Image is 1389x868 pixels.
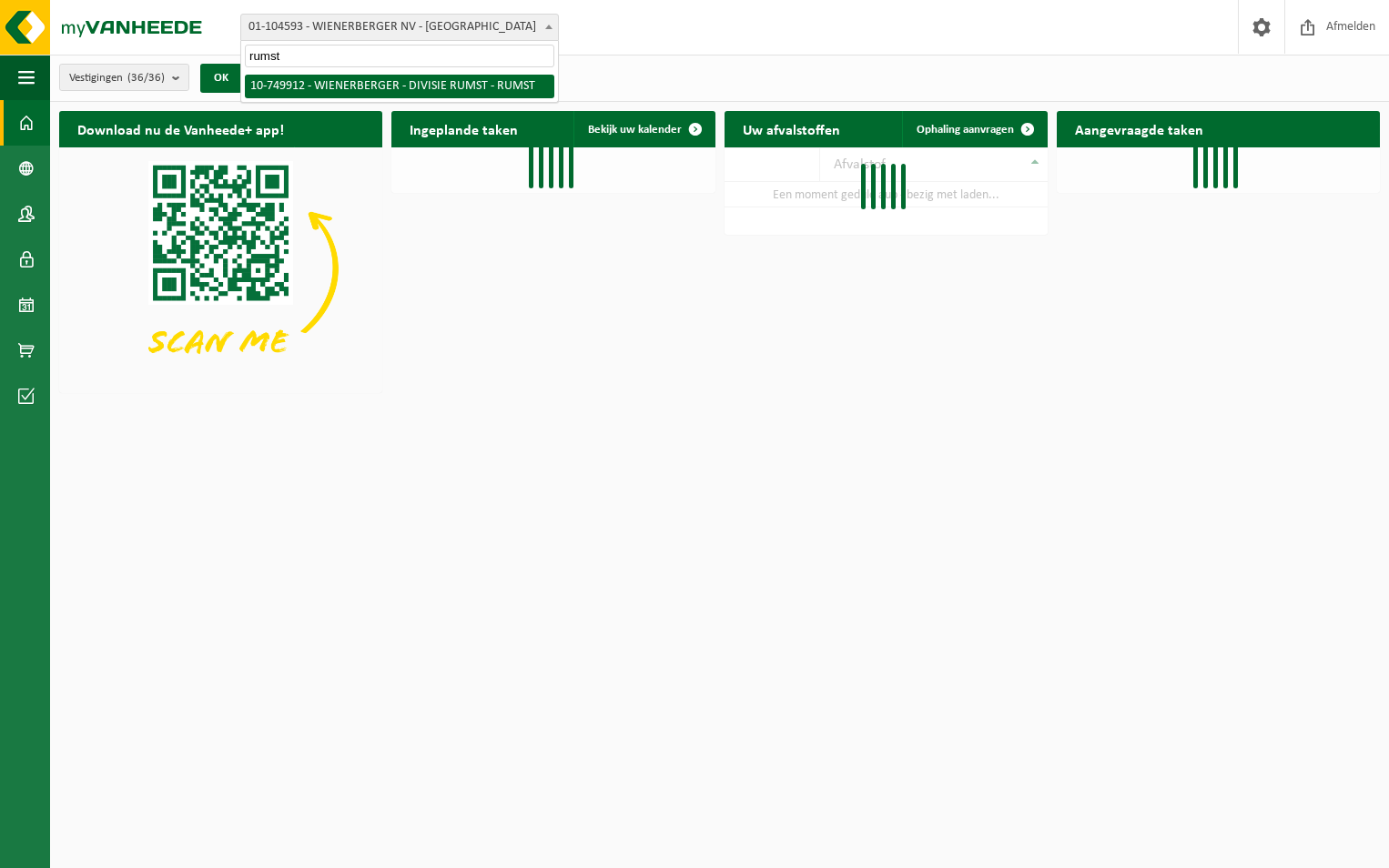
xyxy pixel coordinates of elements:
button: OK [200,64,242,93]
span: Ophaling aanvragen [917,124,1014,136]
span: 01-104593 - WIENERBERGER NV - KORTRIJK [240,14,559,41]
button: Vestigingen(36/36) [59,64,189,91]
a: Bekijk uw kalender [573,111,714,147]
a: Ophaling aanvragen [902,111,1046,147]
h2: Uw afvalstoffen [725,111,858,146]
span: Bekijk uw kalender [588,124,682,136]
h2: Ingeplande taken [391,111,536,146]
count: (36/36) [127,72,165,84]
li: 10-749912 - WIENERBERGER - DIVISIE RUMST - RUMST [245,75,554,98]
img: Download de VHEPlus App [59,147,382,389]
h2: Download nu de Vanheede+ app! [59,111,302,146]
h2: Aangevraagde taken [1057,111,1222,146]
span: 01-104593 - WIENERBERGER NV - KORTRIJK [241,15,558,40]
span: Vestigingen [69,65,165,92]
